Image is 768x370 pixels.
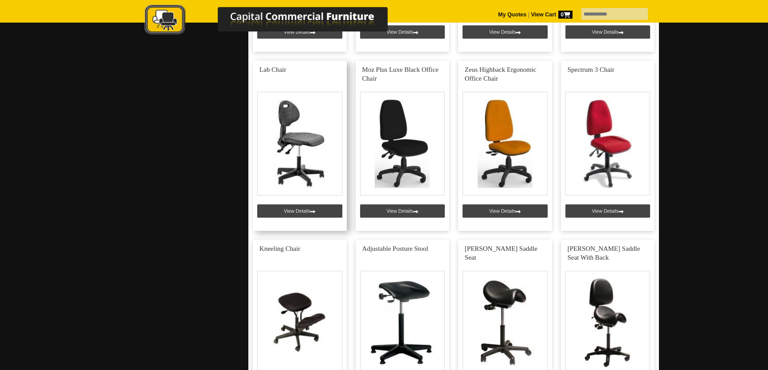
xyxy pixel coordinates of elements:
span: 0 [558,11,572,19]
a: View Cart0 [529,12,572,18]
img: Capital Commercial Furniture Logo [120,4,431,37]
a: Capital Commercial Furniture Logo [120,4,431,39]
strong: View Cart [531,12,572,18]
a: My Quotes [498,12,526,18]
